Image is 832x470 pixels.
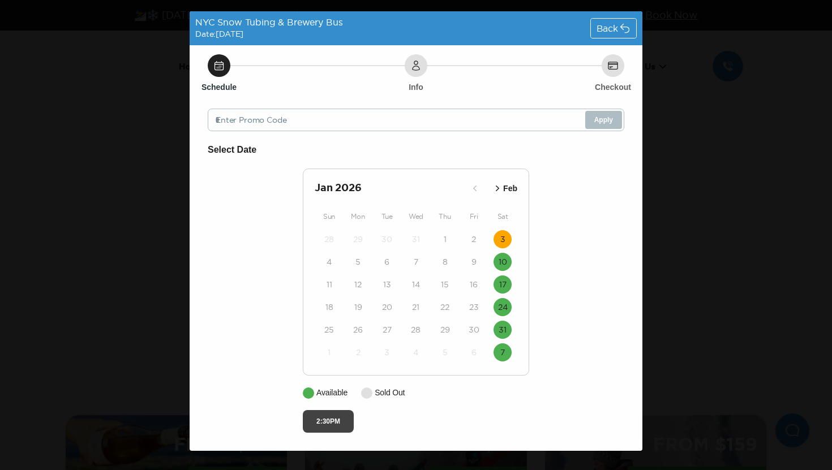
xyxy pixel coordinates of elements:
[460,210,488,223] div: Fri
[465,253,483,271] button: 9
[469,324,479,335] time: 30
[431,210,460,223] div: Thu
[349,230,367,248] button: 29
[328,347,331,358] time: 1
[315,180,466,196] h2: Jan 2026
[384,347,389,358] time: 3
[325,301,333,313] time: 18
[320,230,338,248] button: 28
[413,347,418,358] time: 4
[378,298,396,316] button: 20
[344,210,372,223] div: Mon
[327,279,332,290] time: 11
[494,230,512,248] button: 3
[503,183,517,195] p: Feb
[494,253,512,271] button: 10
[407,253,425,271] button: 7
[441,279,449,290] time: 15
[470,279,478,290] time: 16
[440,301,449,313] time: 22
[320,253,338,271] button: 4
[499,324,507,335] time: 31
[303,410,354,433] button: 2:30PM
[383,324,392,335] time: 27
[409,81,423,93] h6: Info
[316,387,348,399] p: Available
[494,275,512,294] button: 17
[407,343,425,361] button: 4
[411,324,421,335] time: 28
[471,347,477,358] time: 6
[378,275,396,294] button: 13
[436,253,454,271] button: 8
[436,321,454,339] button: 29
[595,81,631,93] h6: Checkout
[488,210,517,223] div: Sat
[320,298,338,316] button: 18
[465,275,483,294] button: 16
[354,301,362,313] time: 19
[407,230,425,248] button: 31
[195,29,243,38] span: Date: [DATE]
[349,321,367,339] button: 26
[465,343,483,361] button: 6
[378,230,396,248] button: 30
[378,253,396,271] button: 6
[320,275,338,294] button: 11
[494,298,512,316] button: 24
[465,298,483,316] button: 23
[443,256,448,268] time: 8
[494,343,512,361] button: 7
[469,301,479,313] time: 23
[320,321,338,339] button: 25
[414,256,418,268] time: 7
[436,298,454,316] button: 22
[401,210,430,223] div: Wed
[443,347,448,358] time: 5
[327,256,332,268] time: 4
[465,230,483,248] button: 2
[494,321,512,339] button: 31
[378,321,396,339] button: 27
[499,279,507,290] time: 17
[353,324,363,335] time: 26
[195,17,342,27] span: NYC Snow Tubing & Brewery Bus
[208,143,624,157] h6: Select Date
[315,210,344,223] div: Sun
[471,234,476,245] time: 2
[465,321,483,339] button: 30
[355,256,361,268] time: 5
[436,230,454,248] button: 1
[354,279,362,290] time: 12
[488,179,521,198] button: Feb
[436,275,454,294] button: 15
[378,343,396,361] button: 3
[349,343,367,361] button: 2
[349,298,367,316] button: 19
[383,279,391,290] time: 13
[381,234,392,245] time: 30
[201,81,237,93] h6: Schedule
[499,256,507,268] time: 10
[436,343,454,361] button: 5
[324,234,334,245] time: 28
[353,234,363,245] time: 29
[324,324,334,335] time: 25
[498,301,508,313] time: 24
[407,298,425,316] button: 21
[349,275,367,294] button: 12
[471,256,477,268] time: 9
[500,347,505,358] time: 7
[500,234,505,245] time: 3
[597,24,618,33] span: Back
[412,234,420,245] time: 31
[320,343,338,361] button: 1
[407,275,425,294] button: 14
[356,347,361,358] time: 2
[384,256,389,268] time: 6
[444,234,447,245] time: 1
[375,387,405,399] p: Sold Out
[412,301,419,313] time: 21
[372,210,401,223] div: Tue
[407,321,425,339] button: 28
